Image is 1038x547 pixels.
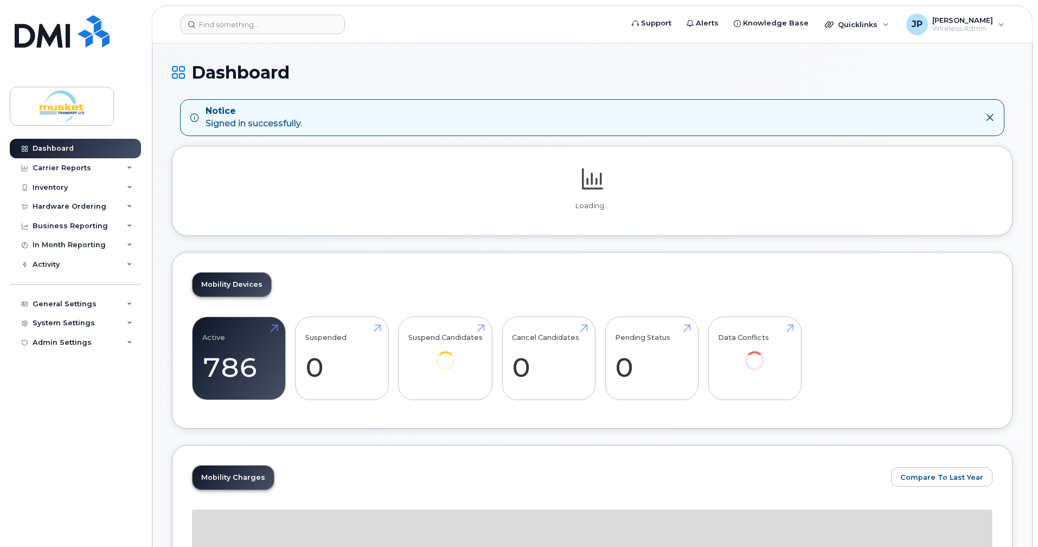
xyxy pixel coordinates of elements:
a: Suspend Candidates [408,323,483,385]
a: Data Conflicts [718,323,791,385]
strong: Notice [206,105,302,118]
a: Mobility Devices [193,273,271,297]
a: Suspended 0 [305,323,379,394]
p: Loading... [192,201,992,211]
button: Compare To Last Year [891,467,992,487]
div: Signed in successfully. [206,105,302,130]
span: Compare To Last Year [900,472,983,482]
a: Pending Status 0 [615,323,688,394]
h1: Dashboard [172,63,1013,82]
a: Cancel Candidates 0 [512,323,585,394]
a: Active 786 [202,323,275,394]
a: Mobility Charges [193,466,274,490]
